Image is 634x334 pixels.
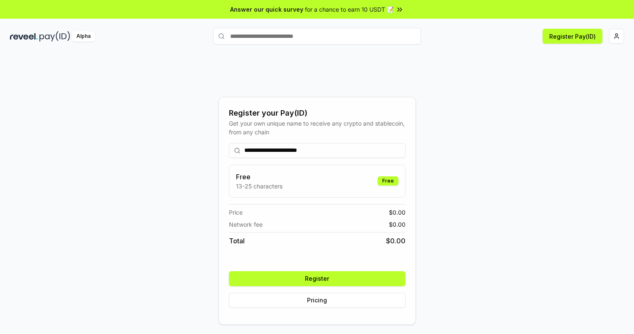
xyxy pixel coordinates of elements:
[389,220,405,229] span: $ 0.00
[236,182,283,191] p: 13-25 characters
[389,208,405,217] span: $ 0.00
[10,31,38,42] img: reveel_dark
[378,176,398,186] div: Free
[229,220,263,229] span: Network fee
[72,31,95,42] div: Alpha
[543,29,602,44] button: Register Pay(ID)
[39,31,70,42] img: pay_id
[229,293,405,308] button: Pricing
[236,172,283,182] h3: Free
[229,236,245,246] span: Total
[305,5,394,14] span: for a chance to earn 10 USDT 📝
[229,271,405,286] button: Register
[229,107,405,119] div: Register your Pay(ID)
[386,236,405,246] span: $ 0.00
[229,208,243,217] span: Price
[230,5,303,14] span: Answer our quick survey
[229,119,405,136] div: Get your own unique name to receive any crypto and stablecoin, from any chain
